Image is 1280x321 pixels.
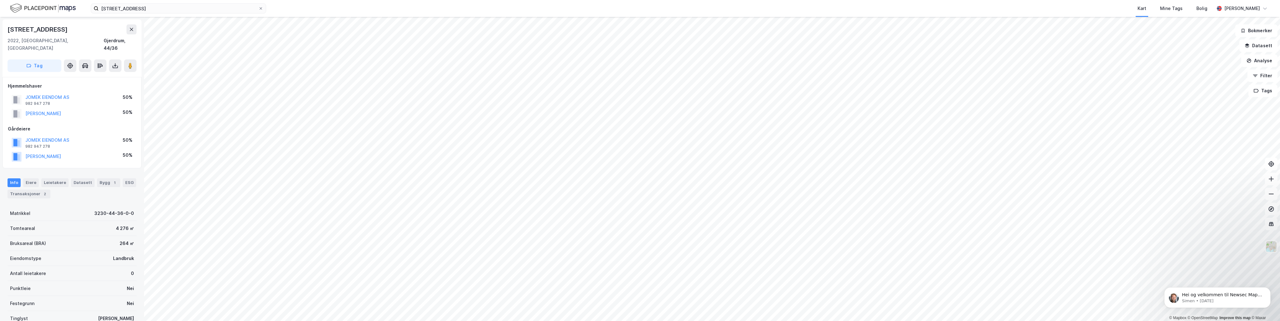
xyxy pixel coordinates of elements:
div: Bygg [97,178,120,187]
div: Transaksjoner [8,190,50,198]
div: Eiendomstype [10,255,41,262]
div: 2 [42,191,48,197]
div: Datasett [71,178,95,187]
button: Bokmerker [1235,24,1277,37]
a: OpenStreetMap [1188,316,1218,320]
div: Punktleie [10,285,31,292]
div: Gjerdrum, 44/36 [104,37,137,52]
div: Landbruk [113,255,134,262]
div: Bruksareal (BRA) [10,240,46,247]
div: Antall leietakere [10,270,46,277]
img: Z [1265,241,1277,252]
div: Matrikkel [10,210,30,217]
a: Improve this map [1220,316,1251,320]
div: Gårdeiere [8,125,136,133]
input: Søk på adresse, matrikkel, gårdeiere, leietakere eller personer [99,4,258,13]
div: 50% [123,136,132,144]
div: Hjemmelshaver [8,82,136,90]
div: [STREET_ADDRESS] [8,24,69,34]
div: 2022, [GEOGRAPHIC_DATA], [GEOGRAPHIC_DATA] [8,37,104,52]
a: Mapbox [1169,316,1186,320]
div: Tomteareal [10,225,35,232]
div: 3230-44-36-0-0 [94,210,134,217]
iframe: Intercom notifications message [1155,274,1280,318]
div: Nei [127,285,134,292]
div: 264 ㎡ [120,240,134,247]
button: Tag [8,59,61,72]
div: Eiere [23,178,39,187]
div: Mine Tags [1160,5,1183,12]
button: Datasett [1239,39,1277,52]
div: 50% [123,94,132,101]
div: 982 947 278 [25,101,50,106]
div: Kart [1138,5,1146,12]
div: 982 947 278 [25,144,50,149]
button: Analyse [1241,54,1277,67]
div: Bolig [1196,5,1207,12]
button: Filter [1247,69,1277,82]
div: Festegrunn [10,300,34,307]
div: Nei [127,300,134,307]
div: Leietakere [41,178,69,187]
div: [PERSON_NAME] [1224,5,1260,12]
div: 1 [111,180,118,186]
div: Info [8,178,21,187]
div: 50% [123,109,132,116]
div: 50% [123,151,132,159]
button: Tags [1248,84,1277,97]
div: 4 276 ㎡ [116,225,134,232]
div: ESG [123,178,136,187]
img: logo.f888ab2527a4732fd821a326f86c7f29.svg [10,3,76,14]
div: 0 [131,270,134,277]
